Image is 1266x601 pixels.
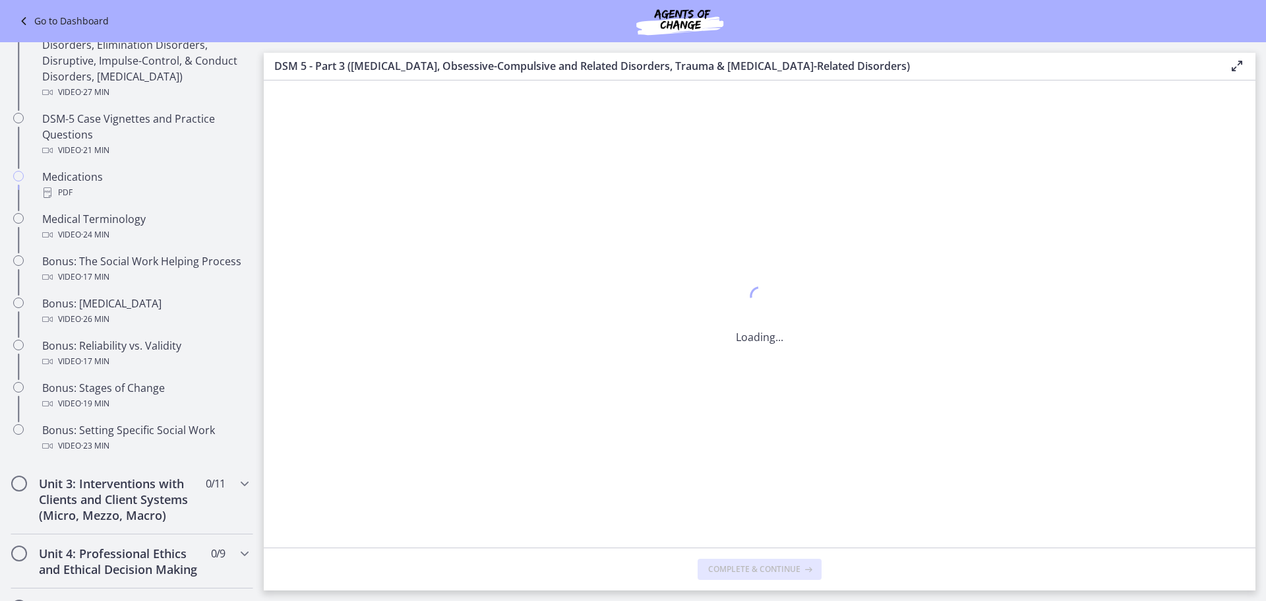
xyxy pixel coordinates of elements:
p: Loading... [736,329,783,345]
div: Video [42,396,248,412]
span: · 24 min [81,227,109,243]
div: Video [42,84,248,100]
div: 1 [736,283,783,313]
span: · 23 min [81,438,109,454]
span: · 21 min [81,142,109,158]
span: · 17 min [81,269,109,285]
div: Video [42,142,248,158]
div: Medical Terminology [42,211,248,243]
span: Complete & continue [708,564,800,575]
div: PDF [42,185,248,201]
button: Complete & continue [698,559,822,580]
div: Bonus: Setting Specific Social Work [42,422,248,454]
span: 0 / 9 [211,546,225,561]
div: Bonus: Reliability vs. Validity [42,338,248,369]
div: DSM 5 - Part 4 (Feeding & Eating Disorders, Elimination Disorders, Disruptive, Impulse-Control, &... [42,21,248,100]
div: Bonus: Stages of Change [42,380,248,412]
h2: Unit 3: Interventions with Clients and Client Systems (Micro, Mezzo, Macro) [39,476,200,523]
h3: DSM 5 - Part 3 ([MEDICAL_DATA], Obsessive-Compulsive and Related Disorders, Trauma & [MEDICAL_DAT... [274,58,1208,74]
h2: Unit 4: Professional Ethics and Ethical Decision Making [39,546,200,577]
span: · 17 min [81,354,109,369]
span: · 26 min [81,311,109,327]
a: Go to Dashboard [16,13,109,29]
div: Medications [42,169,248,201]
span: · 27 min [81,84,109,100]
div: Video [42,269,248,285]
div: Video [42,311,248,327]
span: 0 / 11 [206,476,225,491]
div: Video [42,227,248,243]
img: Agents of Change [601,5,759,37]
div: Bonus: [MEDICAL_DATA] [42,296,248,327]
div: Video [42,354,248,369]
span: · 19 min [81,396,109,412]
div: Video [42,438,248,454]
div: Bonus: The Social Work Helping Process [42,253,248,285]
div: DSM-5 Case Vignettes and Practice Questions [42,111,248,158]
